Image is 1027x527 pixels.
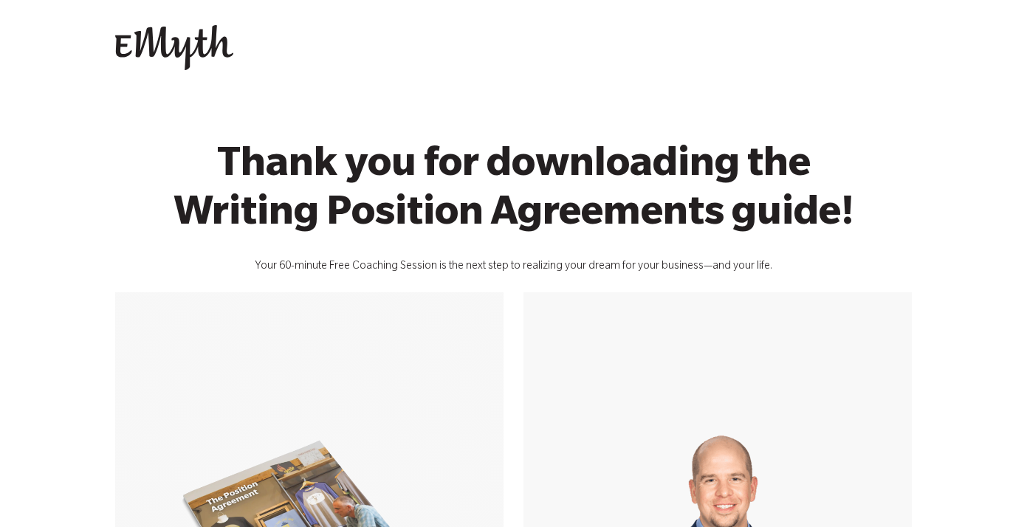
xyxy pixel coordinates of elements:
[953,456,1027,527] div: أداة الدردشة
[115,25,233,71] img: EMyth
[255,261,772,273] span: Your 60-minute Free Coaching Session is the next step to realizing your dream for your business—a...
[159,144,868,241] h1: Thank you for downloading the Writing Position Agreements guide!
[953,456,1027,527] iframe: Chat Widget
